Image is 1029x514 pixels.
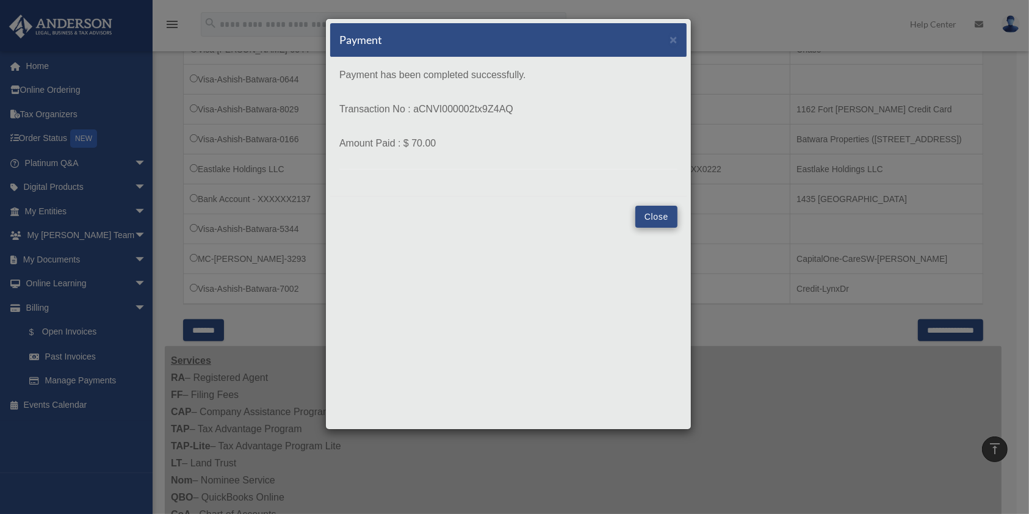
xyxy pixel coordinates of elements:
[635,206,677,228] button: Close
[339,135,677,152] p: Amount Paid : $ 70.00
[339,67,677,84] p: Payment has been completed successfully.
[339,101,677,118] p: Transaction No : aCNVI000002tx9Z4AQ
[670,33,677,46] button: Close
[670,32,677,46] span: ×
[339,32,382,48] h5: Payment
